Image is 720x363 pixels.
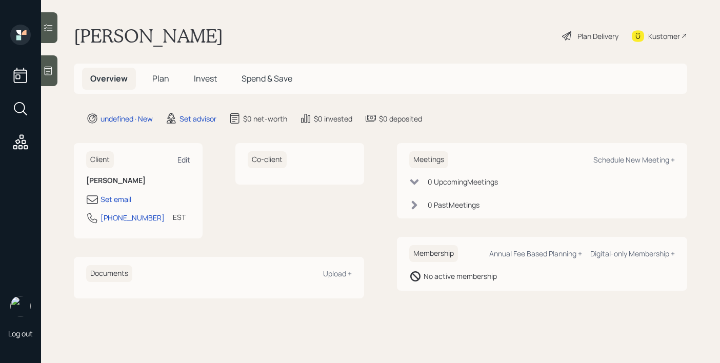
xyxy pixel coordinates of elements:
div: Schedule New Meeting + [593,155,675,165]
h6: Co-client [248,151,287,168]
div: Edit [177,155,190,165]
h1: [PERSON_NAME] [74,25,223,47]
h6: Documents [86,265,132,282]
div: Digital-only Membership + [590,249,675,258]
h6: Meetings [409,151,448,168]
span: Invest [194,73,217,84]
div: [PHONE_NUMBER] [101,212,165,223]
div: $0 invested [314,113,352,124]
div: Kustomer [648,31,680,42]
div: Upload + [323,269,352,278]
div: Plan Delivery [577,31,618,42]
div: Log out [8,329,33,338]
img: robby-grisanti-headshot.png [10,296,31,316]
span: Spend & Save [242,73,292,84]
h6: [PERSON_NAME] [86,176,190,185]
div: Set advisor [179,113,216,124]
div: $0 deposited [379,113,422,124]
div: $0 net-worth [243,113,287,124]
div: 0 Upcoming Meeting s [428,176,498,187]
div: 0 Past Meeting s [428,199,479,210]
div: Set email [101,194,131,205]
span: Plan [152,73,169,84]
div: EST [173,212,186,223]
div: Annual Fee Based Planning + [489,249,582,258]
h6: Client [86,151,114,168]
div: No active membership [424,271,497,281]
span: Overview [90,73,128,84]
div: undefined · New [101,113,153,124]
h6: Membership [409,245,458,262]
